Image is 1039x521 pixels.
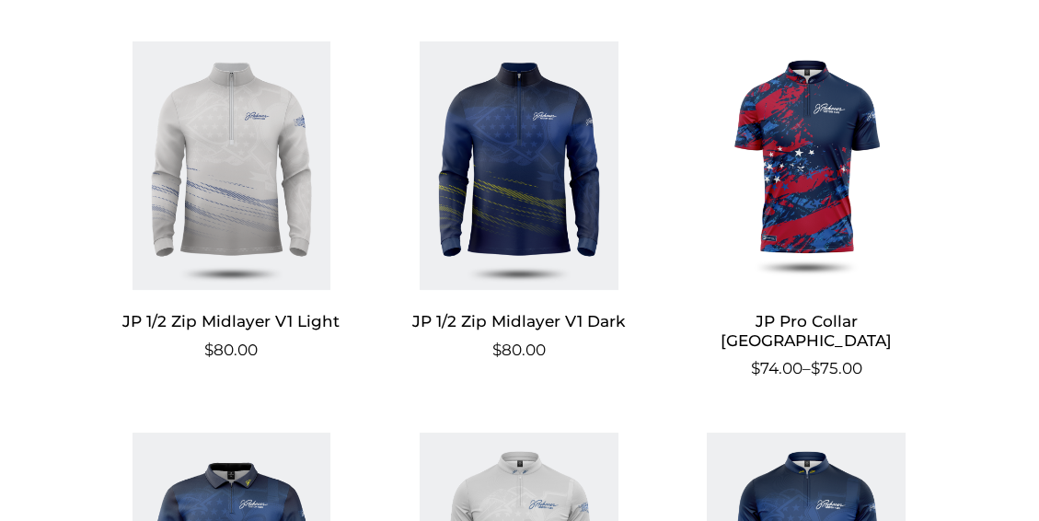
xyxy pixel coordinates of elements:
h2: JP 1/2 Zip Midlayer V1 Light [104,305,360,339]
h2: JP Pro Collar [GEOGRAPHIC_DATA] [678,305,934,358]
img: JP 1/2 Zip Midlayer V1 Light [104,41,360,290]
h2: JP 1/2 Zip Midlayer V1 Dark [391,305,647,339]
bdi: 74.00 [751,359,802,377]
img: JP Pro Collar USA [678,41,934,290]
img: JP 1/2 Zip Midlayer V1 Dark [391,41,647,290]
span: $ [204,341,214,359]
bdi: 75.00 [811,359,862,377]
span: $ [811,359,820,377]
bdi: 80.00 [204,341,258,359]
span: $ [751,359,760,377]
a: JP Pro Collar [GEOGRAPHIC_DATA] $74.00–$75.00 [678,41,934,381]
a: JP 1/2 Zip Midlayer V1 Dark $80.00 [391,41,647,363]
a: JP 1/2 Zip Midlayer V1 Light $80.00 [104,41,360,363]
span: $ [492,341,502,359]
span: – [678,357,934,381]
bdi: 80.00 [492,341,546,359]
